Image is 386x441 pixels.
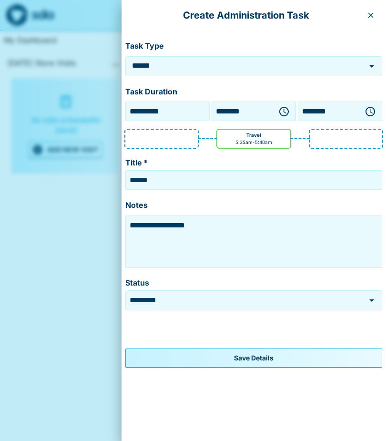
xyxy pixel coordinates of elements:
[125,349,382,368] button: Save Details
[125,40,382,52] p: Task Type
[365,60,378,73] button: Open
[125,199,382,212] p: Notes
[125,157,382,168] label: Title
[300,104,357,119] input: Choose time, selected time is 5:40 AM
[129,8,363,23] p: Create Administration Task
[214,104,271,119] input: Choose time, selected time is 5:35 AM
[128,104,207,119] input: Choose date, selected date is 10 Sep 2025
[125,277,382,288] label: Status
[125,86,382,98] p: Task Duration
[365,294,378,307] button: Open
[235,139,272,146] p: 5:35am - 5:40am
[246,132,261,139] p: Travel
